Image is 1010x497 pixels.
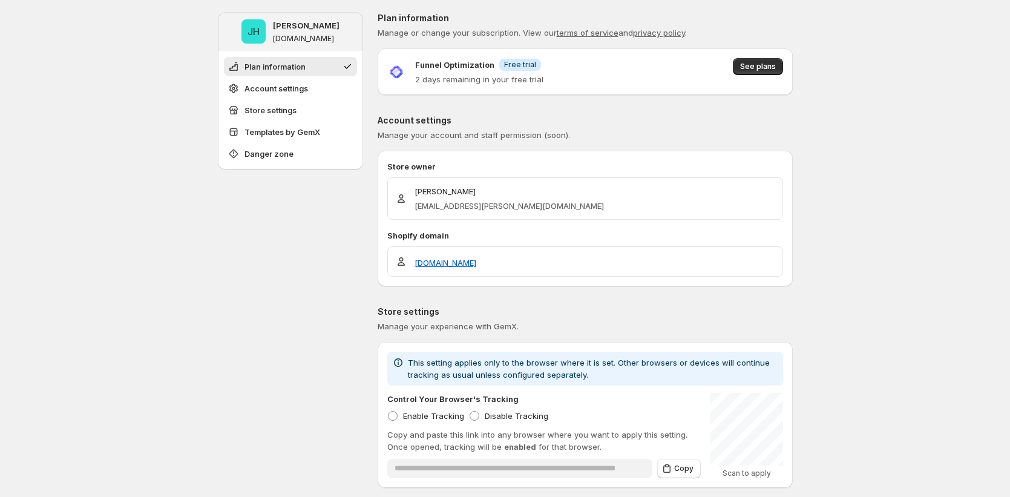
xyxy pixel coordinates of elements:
[387,393,519,405] p: Control Your Browser's Tracking
[733,58,783,75] button: See plans
[273,19,339,31] p: [PERSON_NAME]
[403,411,464,421] span: Enable Tracking
[387,63,405,81] img: Funnel Optimization
[241,19,266,44] span: Jena Hoang
[244,82,308,94] span: Account settings
[710,469,783,478] p: Scan to apply
[224,57,357,76] button: Plan information
[415,257,476,269] a: [DOMAIN_NAME]
[224,79,357,98] button: Account settings
[674,464,694,473] span: Copy
[378,12,793,24] p: Plan information
[504,442,536,452] span: enabled
[378,130,570,140] span: Manage your account and staff permission (soon).
[224,144,357,163] button: Danger zone
[244,104,297,116] span: Store settings
[244,61,306,73] span: Plan information
[557,28,618,38] a: terms of service
[248,25,260,38] text: JH
[387,160,783,173] p: Store owner
[504,60,536,70] span: Free trial
[408,358,770,380] span: This setting applies only to the browser where it is set. Other browsers or devices will continue...
[378,306,793,318] p: Store settings
[485,411,548,421] span: Disable Tracking
[657,459,701,478] button: Copy
[387,229,783,242] p: Shopify domain
[224,100,357,120] button: Store settings
[273,34,334,44] p: [DOMAIN_NAME]
[378,28,687,38] span: Manage or change your subscription. View our and .
[244,148,293,160] span: Danger zone
[378,321,519,331] span: Manage your experience with GemX.
[415,185,604,197] p: [PERSON_NAME]
[415,59,494,71] p: Funnel Optimization
[415,200,604,212] p: [EMAIL_ADDRESS][PERSON_NAME][DOMAIN_NAME]
[224,122,357,142] button: Templates by GemX
[244,126,320,138] span: Templates by GemX
[378,114,793,127] p: Account settings
[633,28,685,38] a: privacy policy
[740,62,776,71] span: See plans
[415,73,543,85] p: 2 days remaining in your free trial
[387,429,701,453] p: Copy and paste this link into any browser where you want to apply this setting. Once opened, trac...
